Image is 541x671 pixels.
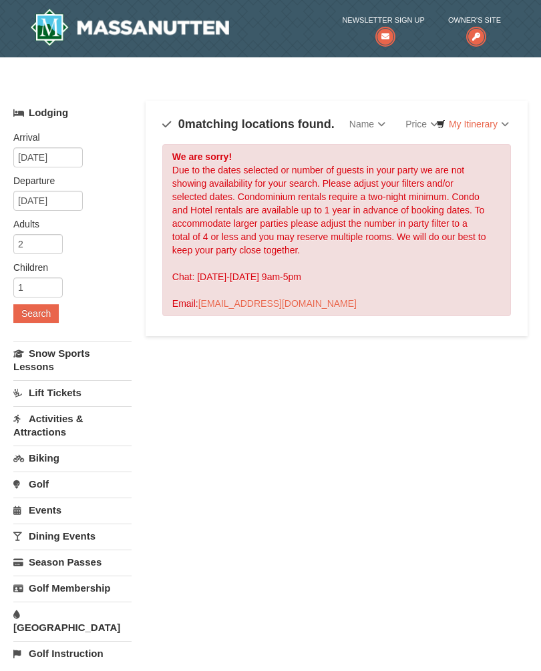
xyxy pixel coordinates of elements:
a: Dining Events [13,524,132,548]
a: Season Passes [13,550,132,574]
a: Owner's Site [448,13,501,41]
label: Adults [13,217,122,231]
label: Departure [13,174,122,187]
a: Activities & Attractions [13,406,132,444]
a: Golf [13,472,132,496]
a: Price [395,111,448,137]
button: Search [13,304,59,323]
label: Arrival [13,131,122,144]
img: Massanutten Resort Logo [30,9,229,46]
label: Children [13,261,122,274]
a: [EMAIL_ADDRESS][DOMAIN_NAME] [198,298,357,309]
a: Newsletter Sign Up [342,13,424,41]
div: Due to the dates selected or number of guests in your party we are not showing availability for y... [162,144,511,316]
a: Snow Sports Lessons [13,341,132,379]
a: Golf Membership [13,576,132,600]
a: Massanutten Resort [30,9,229,46]
a: My Itinerary [427,114,518,134]
a: Lodging [13,101,132,125]
a: Biking [13,446,132,470]
strong: We are sorry! [172,151,232,162]
span: Owner's Site [448,13,501,27]
a: Name [339,111,395,137]
a: Golf Instruction [13,641,132,666]
a: Events [13,498,132,522]
a: Lift Tickets [13,380,132,405]
a: [GEOGRAPHIC_DATA] [13,602,132,640]
span: Newsletter Sign Up [342,13,424,27]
